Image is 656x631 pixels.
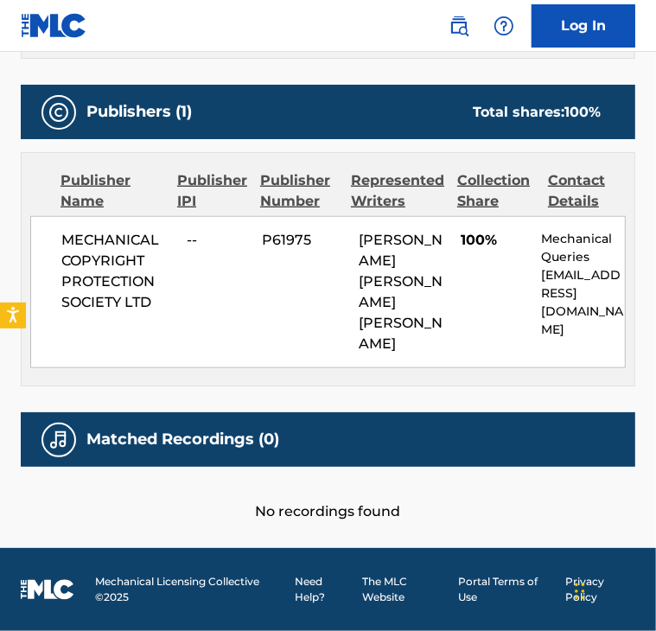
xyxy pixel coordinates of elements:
a: Portal Terms of Use [458,574,555,605]
div: Publisher IPI [177,170,247,212]
div: Help [487,9,521,43]
h5: Matched Recordings (0) [86,430,279,449]
div: Drag [575,565,585,617]
a: Privacy Policy [565,574,635,605]
h5: Publishers (1) [86,102,192,122]
p: [EMAIL_ADDRESS][DOMAIN_NAME] [541,266,625,339]
a: The MLC Website [362,574,448,605]
span: P61975 [262,230,346,251]
div: Collection Share [457,170,535,212]
img: Matched Recordings [48,430,69,450]
p: Mechanical Queries [541,230,625,266]
iframe: Chat Widget [570,548,656,631]
img: Publishers [48,102,69,123]
a: Public Search [442,9,476,43]
img: MLC Logo [21,13,87,38]
img: logo [21,579,74,600]
span: Mechanical Licensing Collective © 2025 [95,574,284,605]
span: 100 % [564,104,601,120]
span: MECHANICAL COPYRIGHT PROTECTION SOCIETY LTD [61,230,174,313]
img: help [494,16,514,36]
a: Need Help? [295,574,353,605]
img: search [449,16,469,36]
div: Contact Details [548,170,626,212]
div: Total shares: [473,102,601,123]
span: -- [187,230,249,251]
div: No recordings found [21,467,635,522]
div: Publisher Name [61,170,164,212]
span: [PERSON_NAME] [PERSON_NAME] [PERSON_NAME] [359,232,443,352]
a: Log In [532,4,635,48]
div: Represented Writers [351,170,444,212]
div: Publisher Number [260,170,338,212]
span: 100% [461,230,528,251]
